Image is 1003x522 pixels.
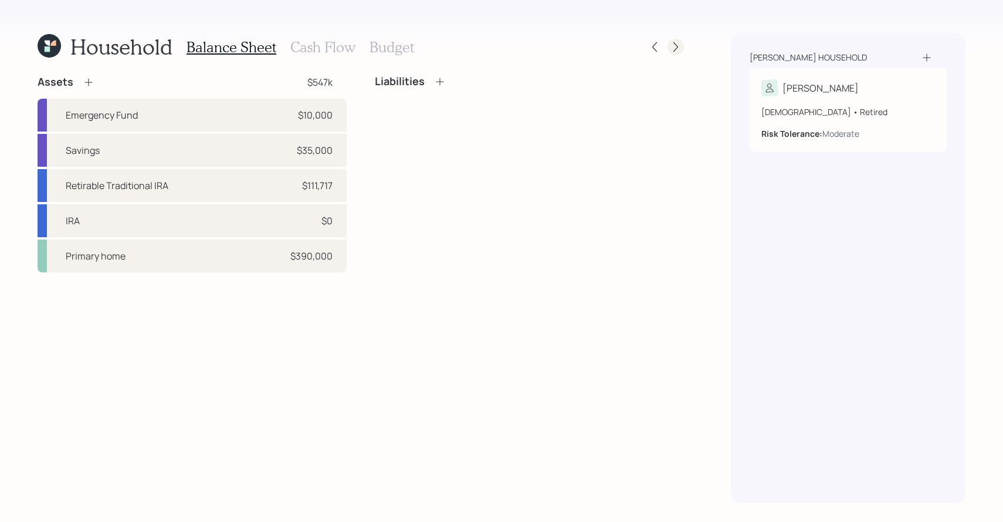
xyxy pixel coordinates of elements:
[66,143,100,157] div: Savings
[187,39,276,56] h3: Balance Sheet
[66,179,168,193] div: Retirable Traditional IRA
[38,76,73,89] h4: Assets
[66,249,126,263] div: Primary home
[290,39,355,56] h3: Cash Flow
[750,52,867,63] div: [PERSON_NAME] household
[307,75,333,89] div: $547k
[761,106,935,118] div: [DEMOGRAPHIC_DATA] • Retired
[370,39,414,56] h3: Budget
[290,249,333,263] div: $390,000
[66,108,138,122] div: Emergency Fund
[822,127,859,140] div: Moderate
[375,75,425,88] h4: Liabilities
[321,214,333,228] div: $0
[70,34,172,59] h1: Household
[302,179,333,193] div: $111,717
[66,214,80,228] div: IRA
[782,81,859,95] div: [PERSON_NAME]
[298,108,333,122] div: $10,000
[297,143,333,157] div: $35,000
[761,128,822,139] b: Risk Tolerance:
